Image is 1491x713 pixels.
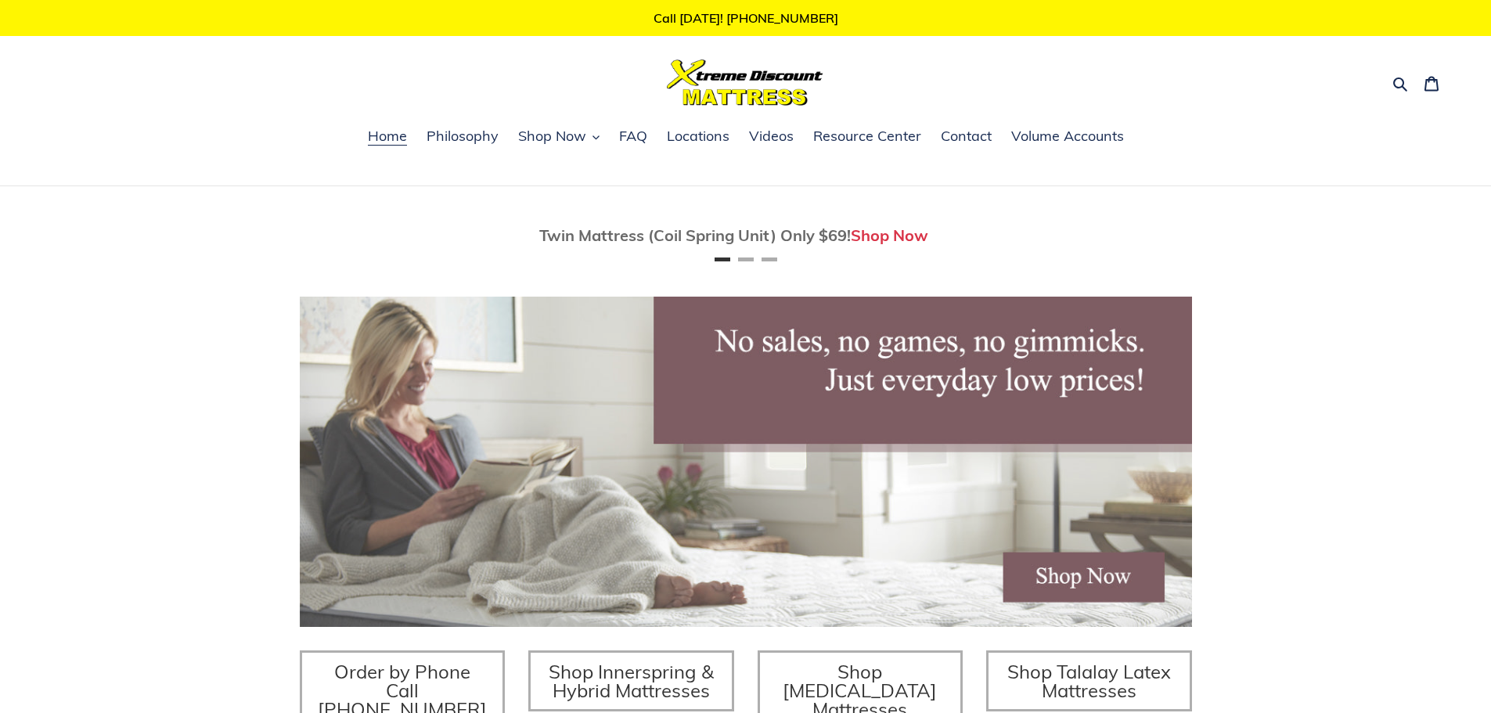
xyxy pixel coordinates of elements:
img: Xtreme Discount Mattress [667,59,823,106]
span: Videos [749,127,794,146]
a: FAQ [611,125,655,149]
span: Twin Mattress (Coil Spring Unit) Only $69! [539,225,851,245]
button: Shop Now [510,125,607,149]
span: Shop Talalay Latex Mattresses [1007,660,1171,702]
a: Contact [933,125,999,149]
a: Resource Center [805,125,929,149]
span: Shop Innerspring & Hybrid Mattresses [549,660,714,702]
span: Volume Accounts [1011,127,1124,146]
a: Shop Talalay Latex Mattresses [986,650,1192,711]
button: Page 3 [762,257,777,261]
img: herobannermay2022-1652879215306_1200x.jpg [300,297,1192,627]
span: Contact [941,127,992,146]
a: Philosophy [419,125,506,149]
a: Volume Accounts [1003,125,1132,149]
a: Shop Now [851,225,928,245]
a: Home [360,125,415,149]
span: Locations [667,127,729,146]
a: Shop Innerspring & Hybrid Mattresses [528,650,734,711]
a: Videos [741,125,801,149]
span: Shop Now [518,127,586,146]
span: Philosophy [427,127,499,146]
a: Locations [659,125,737,149]
button: Page 1 [715,257,730,261]
span: Resource Center [813,127,921,146]
span: Home [368,127,407,146]
button: Page 2 [738,257,754,261]
span: FAQ [619,127,647,146]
